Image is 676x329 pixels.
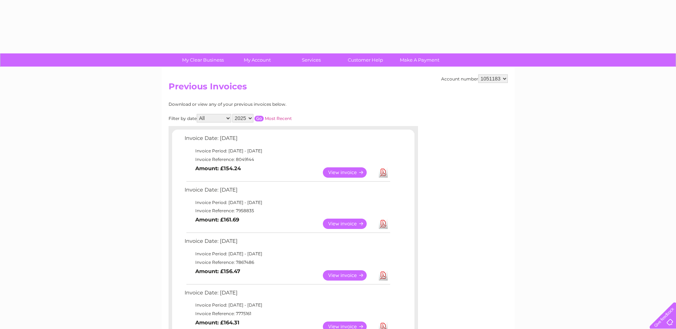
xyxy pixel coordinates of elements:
[379,219,388,229] a: Download
[379,167,388,178] a: Download
[183,301,391,309] td: Invoice Period: [DATE] - [DATE]
[265,116,292,121] a: Most Recent
[323,270,375,281] a: View
[169,82,508,95] h2: Previous Invoices
[379,270,388,281] a: Download
[336,53,395,67] a: Customer Help
[183,309,391,318] td: Invoice Reference: 7775161
[195,268,240,275] b: Amount: £156.47
[195,216,239,223] b: Amount: £161.69
[390,53,449,67] a: Make A Payment
[323,219,375,229] a: View
[183,134,391,147] td: Invoice Date: [DATE]
[174,53,232,67] a: My Clear Business
[323,167,375,178] a: View
[228,53,287,67] a: My Account
[195,165,241,172] b: Amount: £154.24
[183,288,391,301] td: Invoice Date: [DATE]
[183,236,391,250] td: Invoice Date: [DATE]
[282,53,341,67] a: Services
[183,258,391,267] td: Invoice Reference: 7867486
[183,250,391,258] td: Invoice Period: [DATE] - [DATE]
[183,155,391,164] td: Invoice Reference: 8049144
[183,147,391,155] td: Invoice Period: [DATE] - [DATE]
[183,207,391,215] td: Invoice Reference: 7958835
[169,114,356,122] div: Filter by date
[195,319,239,326] b: Amount: £164.31
[183,185,391,198] td: Invoice Date: [DATE]
[441,74,508,83] div: Account number
[169,102,356,107] div: Download or view any of your previous invoices below.
[183,198,391,207] td: Invoice Period: [DATE] - [DATE]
